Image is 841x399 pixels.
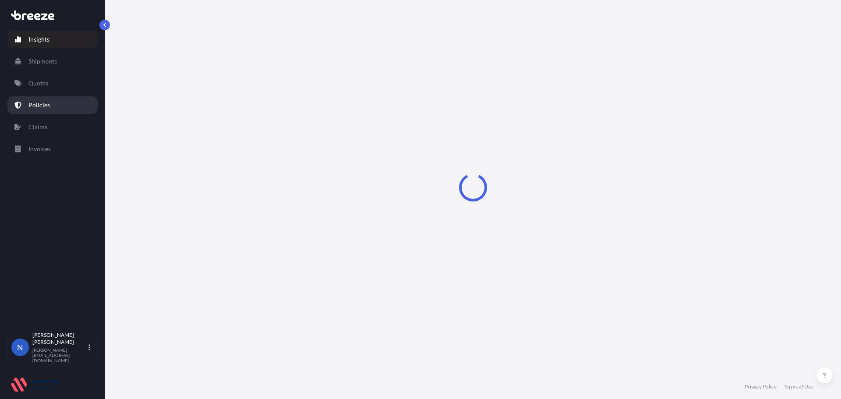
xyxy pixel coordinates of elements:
[7,118,98,136] a: Claims
[7,31,98,48] a: Insights
[28,35,49,44] p: Insights
[28,123,47,131] p: Claims
[28,79,48,88] p: Quotes
[7,53,98,70] a: Shipments
[784,383,813,390] a: Terms of Use
[7,96,98,114] a: Policies
[7,74,98,92] a: Quotes
[28,101,50,109] p: Policies
[28,57,57,66] p: Shipments
[28,145,51,153] p: Invoices
[11,378,59,392] img: organization-logo
[745,383,777,390] a: Privacy Policy
[17,343,23,352] span: N
[32,347,87,363] p: [PERSON_NAME][EMAIL_ADDRESS][DOMAIN_NAME]
[7,140,98,158] a: Invoices
[32,332,87,346] p: [PERSON_NAME] [PERSON_NAME]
